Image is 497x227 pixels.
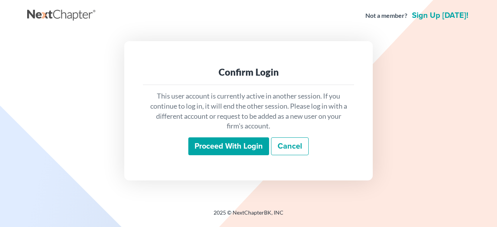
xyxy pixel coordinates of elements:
[271,137,309,155] a: Cancel
[27,209,470,223] div: 2025 © NextChapterBK, INC
[149,66,348,78] div: Confirm Login
[149,91,348,131] p: This user account is currently active in another session. If you continue to log in, it will end ...
[365,11,407,20] strong: Not a member?
[410,12,470,19] a: Sign up [DATE]!
[188,137,269,155] input: Proceed with login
